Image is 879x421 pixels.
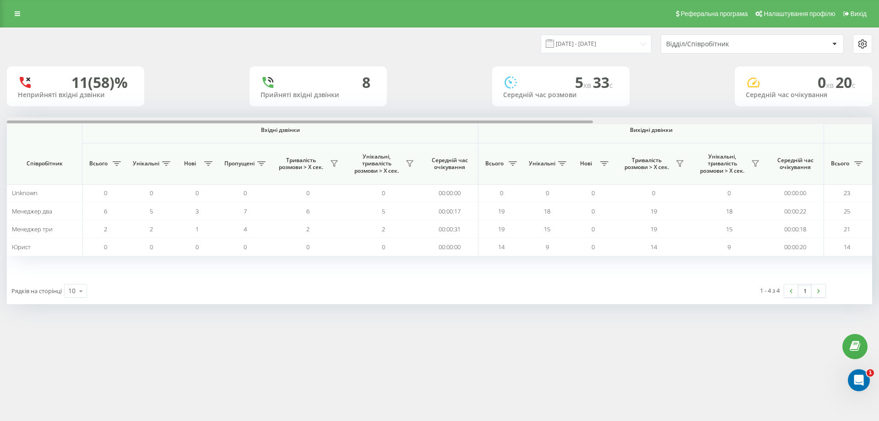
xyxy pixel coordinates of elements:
span: c [852,80,856,90]
span: 0 [727,189,731,197]
span: 5 [382,207,385,215]
span: 18 [726,207,732,215]
span: 0 [591,243,595,251]
span: Середній час очікування [428,157,471,171]
span: Унікальні [133,160,159,167]
span: 2 [150,225,153,233]
span: 14 [498,243,505,251]
span: c [609,80,613,90]
div: Відділ/Співробітник [666,40,776,48]
div: 10 [68,286,76,295]
span: 19 [498,207,505,215]
span: 1 [867,369,874,377]
span: Вихід [851,10,867,17]
td: 00:00:18 [767,220,824,238]
span: 0 [104,243,107,251]
span: 0 [244,243,247,251]
span: 0 [150,243,153,251]
td: 00:00:00 [767,184,824,202]
span: 2 [306,225,309,233]
span: 5 [150,207,153,215]
span: Всього [829,160,852,167]
span: Рядків на сторінці [11,287,62,295]
span: 0 [244,189,247,197]
span: Вхідні дзвінки [106,126,454,134]
span: Менеджер два [12,207,52,215]
span: хв [826,80,836,90]
span: 0 [591,189,595,197]
span: 0 [500,189,503,197]
span: 33 [593,72,613,92]
span: Всього [483,160,506,167]
span: 19 [651,225,657,233]
td: 00:00:00 [421,238,478,256]
span: 0 [591,225,595,233]
span: 9 [727,243,731,251]
span: 19 [498,225,505,233]
span: 21 [844,225,850,233]
a: 1 [798,284,812,297]
span: 0 [150,189,153,197]
span: 0 [382,189,385,197]
span: 0 [382,243,385,251]
span: 6 [104,207,107,215]
span: Середній час очікування [774,157,817,171]
span: 0 [195,189,199,197]
span: Нові [179,160,201,167]
span: 0 [104,189,107,197]
td: 00:00:20 [767,238,824,256]
span: 0 [818,72,836,92]
span: 3 [195,207,199,215]
div: 11 (58)% [71,74,128,91]
td: 00:00:00 [421,184,478,202]
td: 00:00:17 [421,202,478,220]
div: Середній час розмови [503,91,619,99]
span: 15 [544,225,550,233]
span: 4 [244,225,247,233]
span: Співробітник [15,160,74,167]
span: Налаштування профілю [764,10,835,17]
span: Тривалість розмови > Х сек. [620,157,673,171]
span: 2 [382,225,385,233]
span: 25 [844,207,850,215]
span: Юрист [12,243,31,251]
span: Тривалість розмови > Х сек. [275,157,327,171]
span: 20 [836,72,856,92]
span: 15 [726,225,732,233]
span: 23 [844,189,850,197]
span: хв [583,80,593,90]
div: Неприйняті вхідні дзвінки [18,91,133,99]
span: 1 [195,225,199,233]
span: Унікальні [529,160,555,167]
span: 2 [104,225,107,233]
div: 8 [362,74,370,91]
iframe: Intercom live chat [848,369,870,391]
span: 6 [306,207,309,215]
span: 7 [244,207,247,215]
span: 14 [844,243,850,251]
span: 19 [651,207,657,215]
span: Пропущені [224,160,255,167]
span: 18 [544,207,550,215]
div: Середній час очікування [746,91,861,99]
span: Менеджер три [12,225,53,233]
div: 1 - 4 з 4 [760,286,780,295]
span: 9 [546,243,549,251]
td: 00:00:31 [421,220,478,238]
span: Унікальні, тривалість розмови > Х сек. [696,153,749,175]
span: 0 [195,243,199,251]
span: Вихідні дзвінки [500,126,803,134]
span: Unknown [12,189,38,197]
div: Прийняті вхідні дзвінки [260,91,376,99]
span: Всього [87,160,110,167]
span: Унікальні, тривалість розмови > Х сек. [350,153,403,175]
span: Нові [575,160,597,167]
span: 5 [575,72,593,92]
span: 0 [306,243,309,251]
span: Реферальна програма [681,10,748,17]
span: 14 [651,243,657,251]
td: 00:00:22 [767,202,824,220]
span: 0 [306,189,309,197]
span: 0 [546,189,549,197]
span: 0 [591,207,595,215]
